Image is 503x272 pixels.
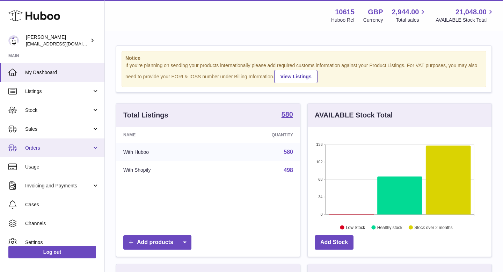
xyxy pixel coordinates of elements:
span: My Dashboard [25,69,99,76]
strong: GBP [368,7,383,17]
span: Usage [25,164,99,170]
div: [PERSON_NAME] [26,34,89,47]
h3: Total Listings [123,110,168,120]
text: Low Stock [346,225,365,230]
text: 136 [316,142,322,146]
text: 102 [316,160,322,164]
span: [EMAIL_ADDRESS][DOMAIN_NAME] [26,41,103,46]
span: Settings [25,239,99,246]
text: Healthy stock [377,225,403,230]
th: Quantity [216,127,300,143]
div: If you're planning on sending your products internationally please add required customs informati... [125,62,482,83]
th: Name [116,127,216,143]
h3: AVAILABLE Stock Total [315,110,393,120]
a: 580 [284,149,293,155]
span: Sales [25,126,92,133]
a: Add products [123,235,191,250]
span: Orders [25,145,92,151]
a: 21,048.00 AVAILABLE Stock Total [436,7,495,23]
img: fulfillment@fable.com [8,35,19,46]
div: Currency [363,17,383,23]
text: 68 [318,177,322,181]
span: AVAILABLE Stock Total [436,17,495,23]
text: 34 [318,195,322,199]
a: Add Stock [315,235,353,250]
div: Huboo Ref [331,17,355,23]
span: Listings [25,88,92,95]
text: 0 [320,212,322,216]
a: View Listings [274,70,317,83]
strong: Notice [125,55,482,62]
text: Stock over 2 months [414,225,452,230]
span: 21,048.00 [455,7,487,17]
a: Log out [8,246,96,258]
span: Invoicing and Payments [25,182,92,189]
span: Total sales [396,17,427,23]
span: Channels [25,220,99,227]
strong: 580 [282,111,293,118]
span: 2,944.00 [392,7,419,17]
span: Cases [25,201,99,208]
td: With Shopify [116,161,216,179]
span: Stock [25,107,92,114]
td: With Huboo [116,143,216,161]
strong: 10615 [335,7,355,17]
a: 498 [284,167,293,173]
a: 580 [282,111,293,119]
a: 2,944.00 Total sales [392,7,427,23]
